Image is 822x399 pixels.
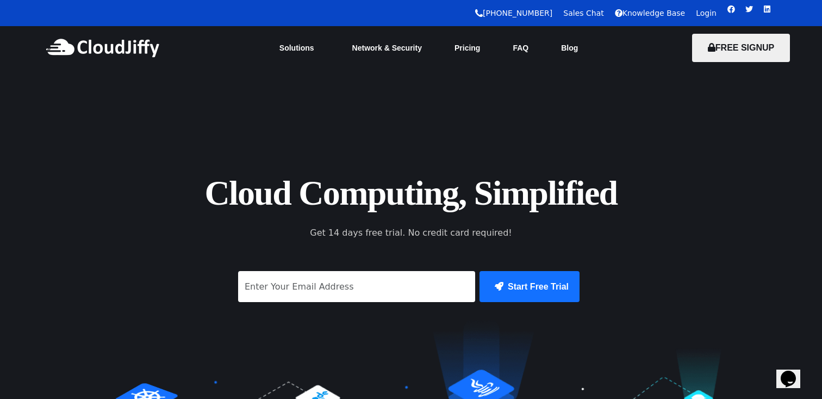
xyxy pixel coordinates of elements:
[692,43,790,52] a: FREE SIGNUP
[563,9,603,17] a: Sales Chat
[438,36,496,60] a: Pricing
[615,9,686,17] a: Knowledge Base
[238,271,475,302] input: Enter Your Email Address
[336,36,438,60] a: Network & Security
[479,271,580,302] button: Start Free Trial
[475,9,552,17] a: [PHONE_NUMBER]
[696,9,717,17] a: Login
[261,226,561,240] p: Get 14 days free trial. No credit card required!
[545,36,594,60] a: Blog
[166,170,656,216] h1: Cloud Computing, Simplified
[496,36,545,60] a: FAQ
[263,36,336,60] a: Solutions
[692,34,790,62] button: FREE SIGNUP
[776,355,811,388] iframe: chat widget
